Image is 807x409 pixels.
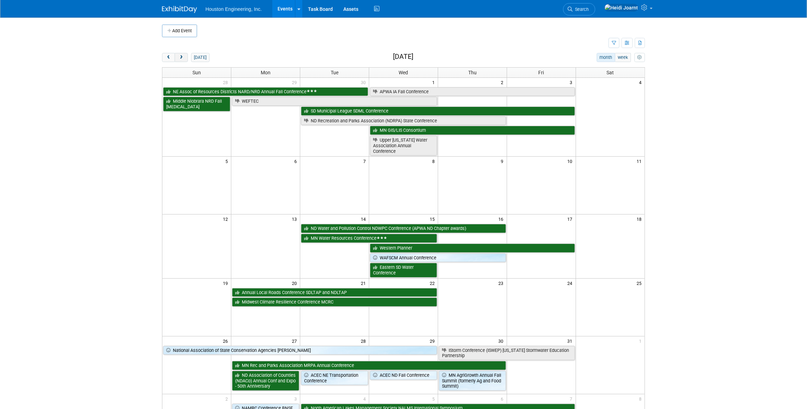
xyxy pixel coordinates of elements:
span: Thu [468,70,477,75]
a: Midwest Climate Resilience Conference MCRC [232,298,437,307]
a: Western Planner [370,244,575,253]
a: ND Recreation and Parks Association (NDRPA) State Conference [301,116,506,125]
a: WAFSCM Annual Conference [370,253,506,263]
span: 8 [638,394,645,403]
a: Upper [US_STATE] Water Association Annual Conference [370,136,437,156]
button: Add Event [162,25,197,37]
span: 10 [567,157,576,165]
span: 31 [567,336,576,345]
span: 2 [225,394,231,403]
a: SD Municipal League SDML Conference [301,107,575,116]
span: Wed [399,70,408,75]
span: 3 [569,78,576,87]
button: prev [162,53,175,62]
span: 8 [431,157,438,165]
span: 2 [500,78,507,87]
span: Sat [606,70,614,75]
span: Fri [539,70,544,75]
span: 27 [291,336,300,345]
span: 28 [360,336,369,345]
span: 26 [222,336,231,345]
h2: [DATE] [393,53,413,61]
span: 1 [638,336,645,345]
span: 6 [500,394,507,403]
span: 14 [360,214,369,223]
button: myCustomButton [634,53,645,62]
span: Search [573,7,589,12]
span: 11 [636,157,645,165]
a: IStorm Conference (ISWEP) [US_STATE] Stormwater Education Partnership [439,346,575,360]
a: ND Water and Pollution Control NDWPC Conference (APWA ND Chapter awards) [301,224,506,233]
img: ExhibitDay [162,6,197,13]
a: ACEC NE Transportation Conference [301,371,368,385]
a: National Association of State Conservation Agencies [PERSON_NAME] [163,346,437,355]
span: 5 [225,157,231,165]
span: 20 [291,279,300,287]
a: ND Association of Counties (NDACo) Annual Conf and Expo - 50th Anniversary [232,371,299,391]
span: 1 [431,78,438,87]
a: WEFTEC [232,97,437,106]
span: 28 [222,78,231,87]
span: 17 [567,214,576,223]
span: 19 [222,279,231,287]
a: Annual Local Roads Conference SDLTAP and NDLTAP [232,288,437,297]
span: 30 [498,336,507,345]
span: 4 [638,78,645,87]
i: Personalize Calendar [637,55,642,60]
span: Houston Engineering, Inc. [205,6,262,12]
span: Tue [331,70,338,75]
span: 13 [291,214,300,223]
a: MN GIS/LIS Consortium [370,126,575,135]
a: Middle Niobrara NRD Fall [MEDICAL_DATA] [163,97,230,111]
span: 30 [360,78,369,87]
a: MN Rec and Parks Association MRPA Annual Conference [232,361,506,370]
button: week [615,53,631,62]
a: MN Water Resources Conference [301,234,437,243]
span: 6 [294,157,300,165]
span: 9 [500,157,507,165]
button: month [597,53,615,62]
img: Heidi Joarnt [604,4,638,12]
a: NE Assoc of Resources Districts NARD/NRD Annual Fall Conference [163,87,368,96]
span: Sun [192,70,201,75]
a: Search [563,3,595,15]
span: 23 [498,279,507,287]
span: 16 [498,214,507,223]
span: Mon [261,70,271,75]
span: 12 [222,214,231,223]
span: 25 [636,279,645,287]
span: 5 [431,394,438,403]
button: next [175,53,188,62]
span: 21 [360,279,369,287]
a: Eastern SD Water Conference [370,263,437,277]
span: 4 [363,394,369,403]
span: 7 [569,394,576,403]
span: 29 [291,78,300,87]
span: 22 [429,279,438,287]
a: APWA IA Fall Conference [370,87,575,96]
button: [DATE] [191,53,210,62]
span: 29 [429,336,438,345]
span: 18 [636,214,645,223]
span: 3 [294,394,300,403]
a: MN AgriGrowth Annual Fall Summit (formerly Ag and Food Summit) [439,371,506,391]
span: 7 [363,157,369,165]
a: ACEC ND Fall Conference [370,371,437,380]
span: 24 [567,279,576,287]
span: 15 [429,214,438,223]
